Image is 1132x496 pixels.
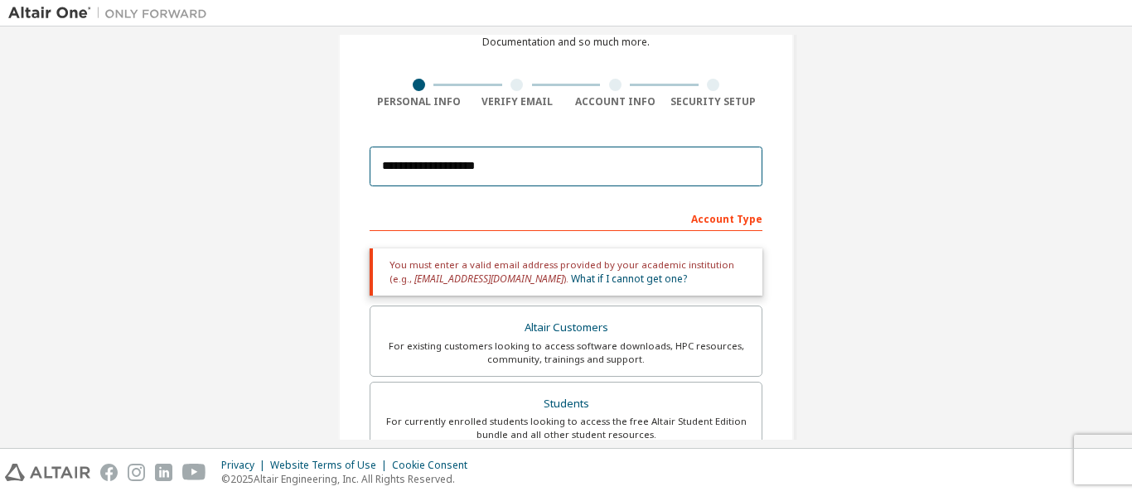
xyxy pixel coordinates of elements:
[221,459,270,472] div: Privacy
[128,464,145,481] img: instagram.svg
[380,392,752,416] div: Students
[370,205,762,231] div: Account Type
[370,248,762,296] div: You must enter a valid email address provided by your academic institution (e.g., ).
[221,472,477,486] p: © 2025 Altair Engineering, Inc. All Rights Reserved.
[566,95,665,108] div: Account Info
[468,95,567,108] div: Verify Email
[414,272,564,286] span: [EMAIL_ADDRESS][DOMAIN_NAME]
[451,22,681,49] div: For Free Trials, Licenses, Downloads, Learning & Documentation and so much more.
[8,5,215,22] img: Altair One
[370,95,468,108] div: Personal Info
[392,459,477,472] div: Cookie Consent
[380,339,752,366] div: For existing customers looking to access software downloads, HPC resources, community, trainings ...
[571,272,687,286] a: What if I cannot get one?
[380,415,752,441] div: For currently enrolled students looking to access the free Altair Student Edition bundle and all ...
[182,464,206,481] img: youtube.svg
[665,95,763,108] div: Security Setup
[270,459,392,472] div: Website Terms of Use
[100,464,118,481] img: facebook.svg
[380,316,752,339] div: Altair Customers
[155,464,172,481] img: linkedin.svg
[5,464,90,481] img: altair_logo.svg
